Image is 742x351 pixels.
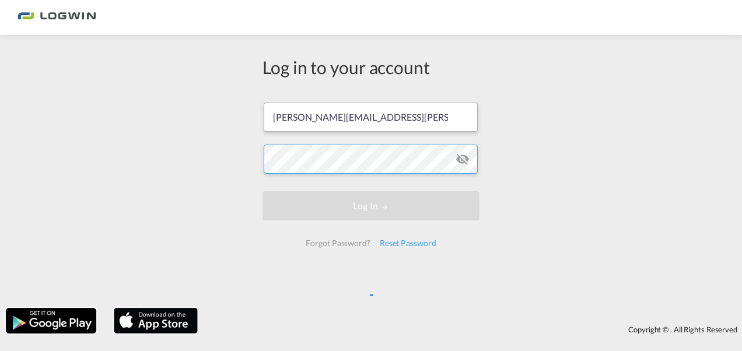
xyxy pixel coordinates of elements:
[204,320,742,339] div: Copyright © . All Rights Reserved
[262,55,480,79] div: Log in to your account
[456,152,470,166] md-icon: icon-eye-off
[5,307,97,335] img: google.png
[17,5,96,31] img: bc73a0e0d8c111efacd525e4c8ad7d32.png
[262,191,480,220] button: LOGIN
[375,233,441,254] div: Reset Password
[264,103,478,132] input: Enter email/phone number
[301,233,374,254] div: Forgot Password?
[113,307,199,335] img: apple.png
